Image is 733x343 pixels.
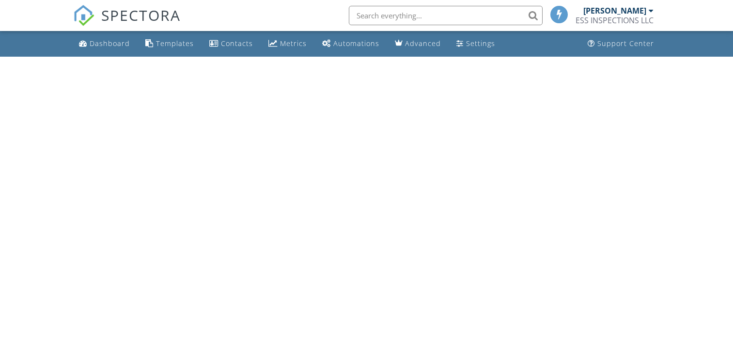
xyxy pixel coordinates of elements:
[583,6,646,16] div: [PERSON_NAME]
[280,39,307,48] div: Metrics
[90,39,130,48] div: Dashboard
[75,35,134,53] a: Dashboard
[318,35,383,53] a: Automations (Basic)
[73,13,181,33] a: SPECTORA
[101,5,181,25] span: SPECTORA
[265,35,311,53] a: Metrics
[73,5,94,26] img: The Best Home Inspection Software - Spectora
[156,39,194,48] div: Templates
[141,35,198,53] a: Templates
[597,39,654,48] div: Support Center
[205,35,257,53] a: Contacts
[349,6,543,25] input: Search everything...
[405,39,441,48] div: Advanced
[452,35,499,53] a: Settings
[466,39,495,48] div: Settings
[221,39,253,48] div: Contacts
[576,16,654,25] div: ESS INSPECTIONS LLC
[391,35,445,53] a: Advanced
[584,35,658,53] a: Support Center
[333,39,379,48] div: Automations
